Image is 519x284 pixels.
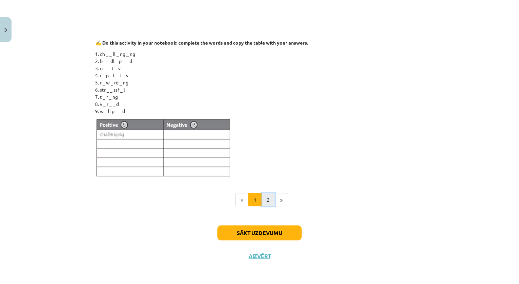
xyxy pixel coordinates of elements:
[100,100,424,108] li: v _ r _ _ d
[100,86,424,93] li: str _ _ ssf _ l
[100,72,424,79] li: r _ p _ t _ t _ v _
[100,58,424,65] li: b _ _ dl _ p _ _ d
[95,40,308,46] strong: ✍️ Do this activity in your notebook: complete the words and copy the table with your answers.
[100,79,424,86] li: r _ w _ rd _ ng
[248,193,262,207] button: 1
[262,193,275,207] button: 2
[95,193,424,207] nav: Page navigation example
[100,65,424,72] li: cr _ _ t _ v _
[275,193,288,207] button: »
[100,50,424,58] li: ch _ _ ll _ ng _ ng
[100,108,424,115] li: w _ ll p _ _ d
[247,253,272,259] button: Aizvērt
[217,225,302,240] button: Sākt uzdevumu
[4,28,7,32] img: icon-close-lesson-0947bae3869378f0d4975bcd49f059093ad1ed9edebbc8119c70593378902aed.svg
[100,93,424,100] li: t _ r _ ng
